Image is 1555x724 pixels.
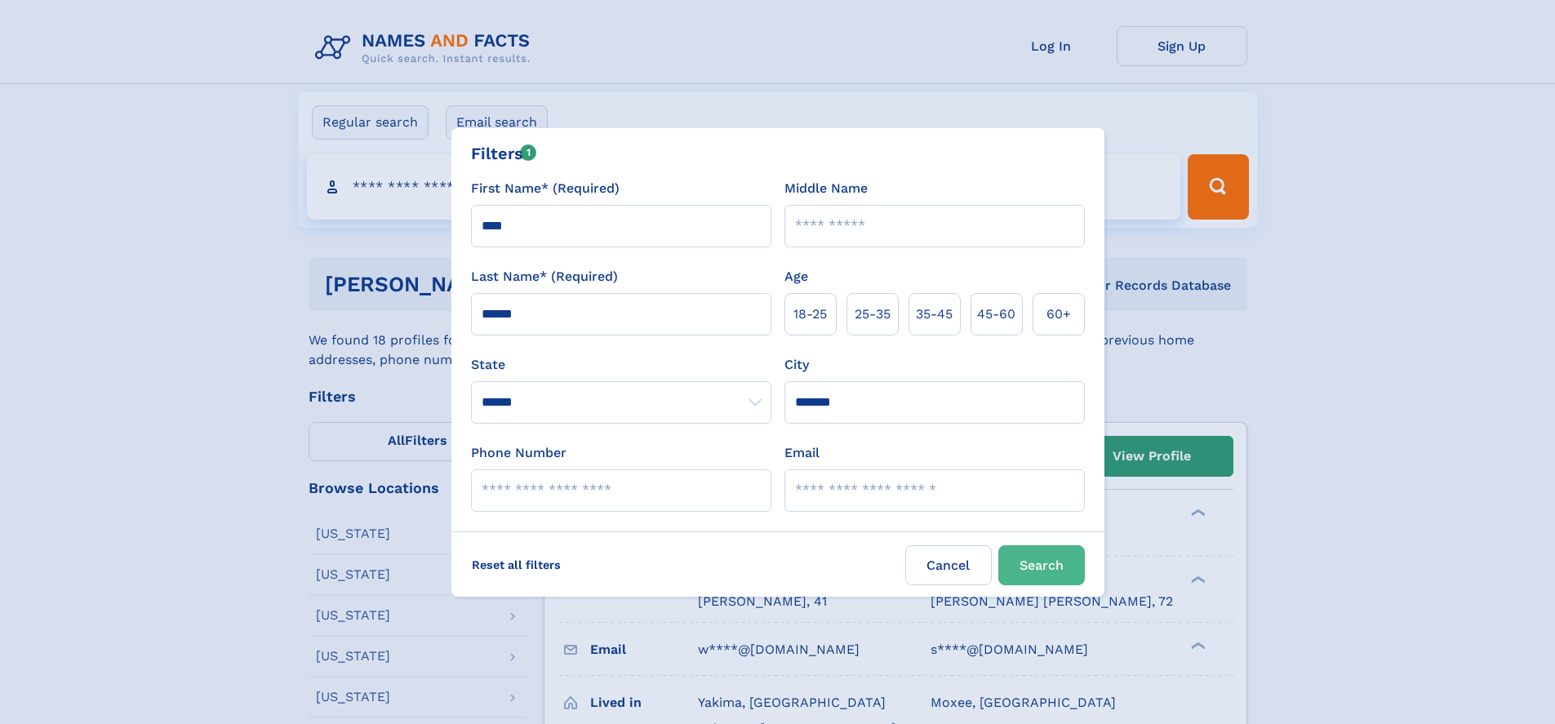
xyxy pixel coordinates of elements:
[784,179,868,198] label: Middle Name
[471,141,537,166] div: Filters
[471,179,620,198] label: First Name* (Required)
[471,267,618,286] label: Last Name* (Required)
[916,304,953,324] span: 35‑45
[998,545,1085,585] button: Search
[461,545,571,584] label: Reset all filters
[855,304,891,324] span: 25‑35
[471,355,771,375] label: State
[784,355,809,375] label: City
[784,443,820,463] label: Email
[471,443,566,463] label: Phone Number
[905,545,992,585] label: Cancel
[977,304,1015,324] span: 45‑60
[793,304,827,324] span: 18‑25
[784,267,808,286] label: Age
[1046,304,1071,324] span: 60+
